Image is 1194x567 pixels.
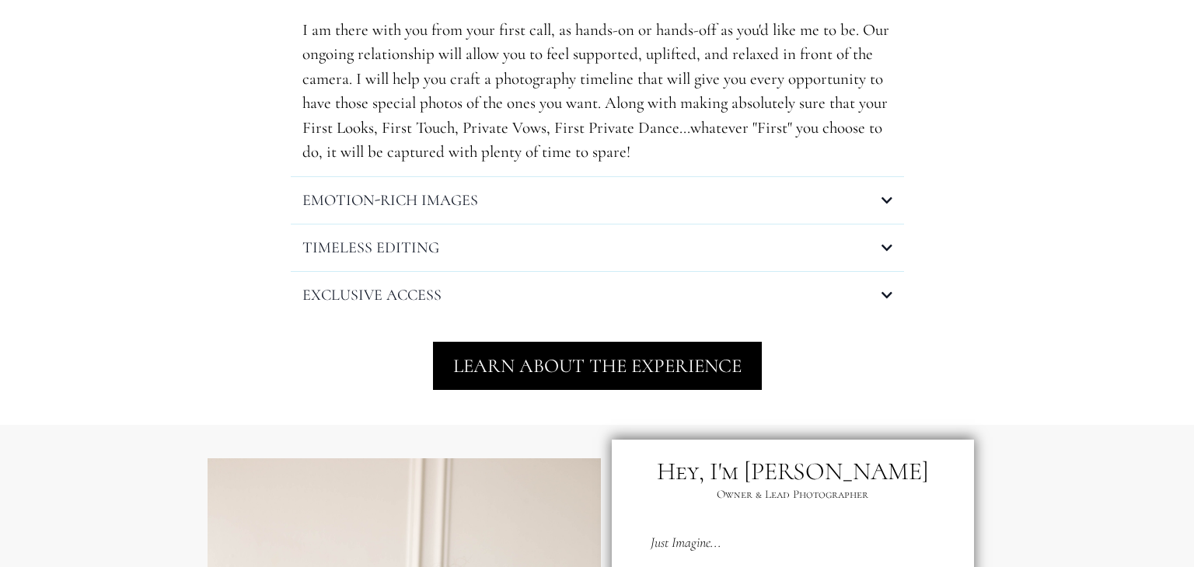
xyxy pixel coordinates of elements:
[302,283,442,307] h4: EXCLUSIVE ACCESS
[453,354,742,377] span: LEARN ABOUT THE EXPERIENCE
[672,534,721,551] em: Imagine...
[302,189,478,212] h4: EMOTION-RICH IMAGES
[651,487,935,503] p: Owner & Lead Photographer
[433,342,762,390] a: LEARN ABOUT THE EXPERIENCE
[302,236,439,259] h4: TIMELESS EDITING
[651,534,669,551] em: Just
[302,18,892,165] p: I am there with you from your first call, as hands-on or hands-off as you'd like me to be. Our on...
[651,455,935,488] p: Hey, I'm [PERSON_NAME]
